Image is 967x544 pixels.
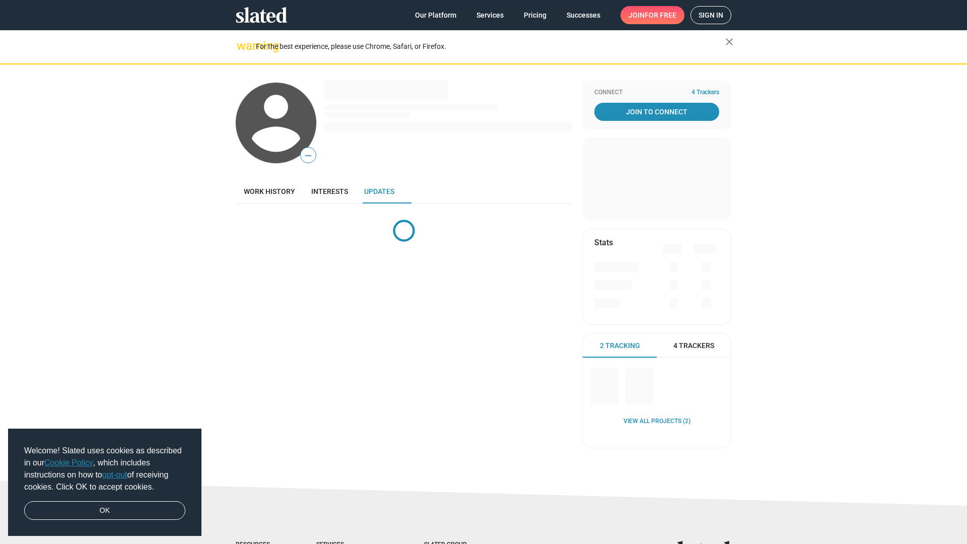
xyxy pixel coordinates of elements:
[673,341,714,351] span: 4 Trackers
[476,6,504,24] span: Services
[24,501,185,520] a: dismiss cookie message
[364,187,394,195] span: Updates
[311,187,348,195] span: Interests
[236,179,303,203] a: Work history
[468,6,512,24] a: Services
[301,149,316,162] span: —
[407,6,464,24] a: Our Platform
[256,40,725,53] div: For the best experience, please use Chrome, Safari, or Firefox.
[594,89,719,97] div: Connect
[415,6,456,24] span: Our Platform
[102,470,127,479] a: opt-out
[624,418,690,426] a: View all Projects (2)
[594,103,719,121] a: Join To Connect
[44,458,93,467] a: Cookie Policy
[24,445,185,493] span: Welcome! Slated uses cookies as described in our , which includes instructions on how to of recei...
[516,6,555,24] a: Pricing
[692,89,719,97] span: 4 Trackers
[356,179,402,203] a: Updates
[559,6,608,24] a: Successes
[600,341,640,351] span: 2 Tracking
[567,6,600,24] span: Successes
[723,36,735,48] mat-icon: close
[244,187,295,195] span: Work history
[594,237,613,248] mat-card-title: Stats
[8,429,201,536] div: cookieconsent
[645,6,676,24] span: for free
[596,103,717,121] span: Join To Connect
[629,6,676,24] span: Join
[303,179,356,203] a: Interests
[524,6,546,24] span: Pricing
[699,7,723,24] span: Sign in
[237,40,249,52] mat-icon: warning
[620,6,684,24] a: Joinfor free
[690,6,731,24] a: Sign in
